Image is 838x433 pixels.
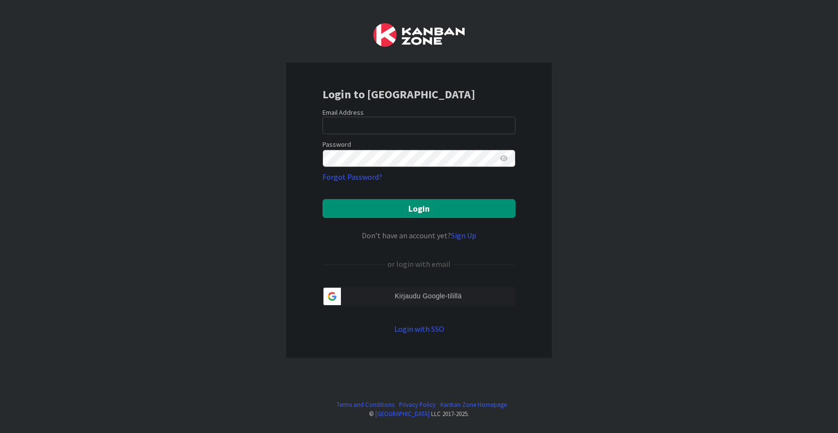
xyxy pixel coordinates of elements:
b: Login to [GEOGRAPHIC_DATA] [322,87,475,102]
a: Login with SSO [394,324,444,334]
a: Terms and Conditions [337,400,394,409]
label: Password [322,139,351,150]
a: [GEOGRAPHIC_DATA] [375,410,430,418]
div: or login with email [385,258,453,270]
div: Kirjaudu Google-tilillä [322,287,516,306]
span: Kirjaudu Google-tilillä [347,291,510,301]
a: Forgot Password? [322,171,382,183]
div: © LLC 2017- 2025 . [332,409,507,418]
img: Kanban Zone [373,23,465,47]
div: Don’t have an account yet? [322,230,516,241]
a: Kanban Zone Homepage [440,400,507,409]
button: Login [322,199,516,218]
a: Sign Up [451,231,476,240]
label: Email Address [322,108,364,117]
a: Privacy Policy [399,400,435,409]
